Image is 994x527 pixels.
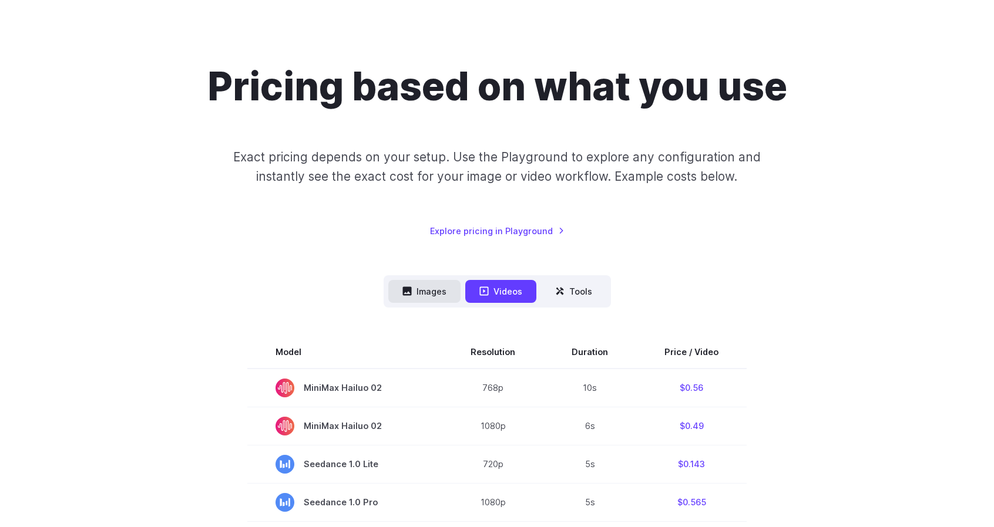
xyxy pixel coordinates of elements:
[211,147,783,187] p: Exact pricing depends on your setup. Use the Playground to explore any configuration and instantl...
[276,379,414,397] span: MiniMax Hailuo 02
[543,369,636,407] td: 10s
[636,445,747,483] td: $0.143
[465,280,536,303] button: Videos
[388,280,461,303] button: Images
[636,336,747,369] th: Price / Video
[543,407,636,445] td: 6s
[276,417,414,435] span: MiniMax Hailuo 02
[430,224,565,238] a: Explore pricing in Playground
[543,336,636,369] th: Duration
[442,445,543,483] td: 720p
[442,369,543,407] td: 768p
[276,455,414,474] span: Seedance 1.0 Lite
[207,63,787,110] h1: Pricing based on what you use
[636,369,747,407] td: $0.56
[276,493,414,512] span: Seedance 1.0 Pro
[636,407,747,445] td: $0.49
[442,483,543,521] td: 1080p
[543,445,636,483] td: 5s
[543,483,636,521] td: 5s
[541,280,606,303] button: Tools
[442,407,543,445] td: 1080p
[442,336,543,369] th: Resolution
[636,483,747,521] td: $0.565
[247,336,442,369] th: Model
